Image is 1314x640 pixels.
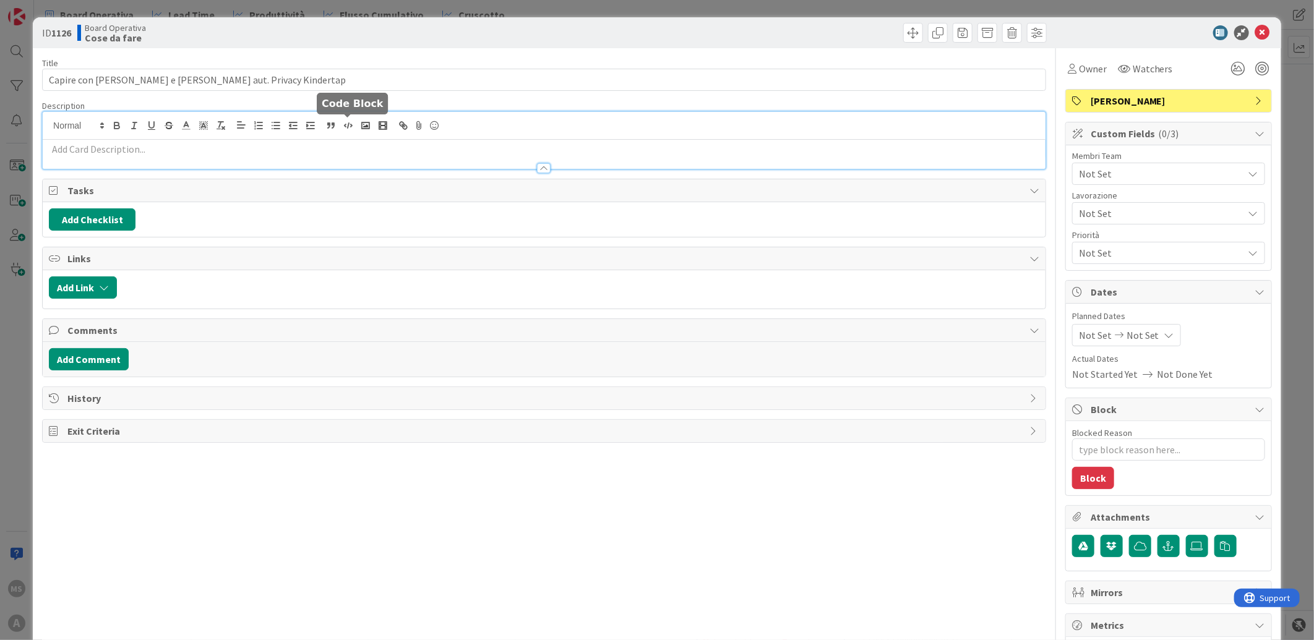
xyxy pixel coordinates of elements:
[1091,618,1249,633] span: Metrics
[1091,402,1249,417] span: Block
[1072,310,1265,323] span: Planned Dates
[49,208,135,231] button: Add Checklist
[1072,191,1265,200] div: Lavorazione
[1159,127,1179,140] span: ( 0/3 )
[1072,427,1132,438] label: Blocked Reason
[49,276,117,299] button: Add Link
[1072,367,1138,382] span: Not Started Yet
[1079,245,1243,260] span: Not Set
[1091,510,1249,524] span: Attachments
[1079,328,1112,343] span: Not Set
[67,323,1023,338] span: Comments
[1072,231,1265,239] div: Priorità
[1157,367,1213,382] span: Not Done Yet
[1072,352,1265,365] span: Actual Dates
[1133,61,1173,76] span: Watchers
[67,424,1023,438] span: Exit Criteria
[42,25,71,40] span: ID
[85,23,146,33] span: Board Operativa
[67,251,1023,266] span: Links
[1072,467,1114,489] button: Block
[1127,328,1159,343] span: Not Set
[1079,166,1243,181] span: Not Set
[51,27,71,39] b: 1126
[85,33,146,43] b: Cose da fare
[67,391,1023,406] span: History
[1079,61,1107,76] span: Owner
[1091,126,1249,141] span: Custom Fields
[322,98,383,109] h5: Code Block
[1091,585,1249,600] span: Mirrors
[1091,93,1249,108] span: [PERSON_NAME]
[1091,284,1249,299] span: Dates
[1079,205,1237,222] span: Not Set
[42,58,58,69] label: Title
[49,348,129,370] button: Add Comment
[42,100,85,111] span: Description
[42,69,1046,91] input: type card name here...
[26,2,56,17] span: Support
[67,183,1023,198] span: Tasks
[1072,151,1265,160] div: Membri Team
